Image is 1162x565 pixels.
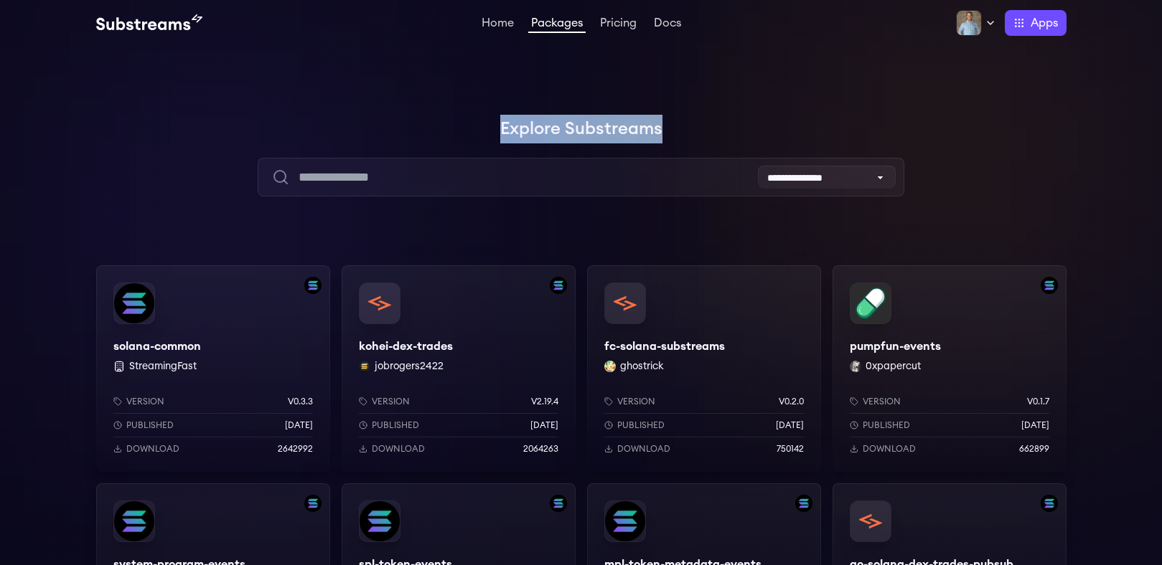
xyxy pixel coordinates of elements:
[550,277,567,294] img: Filter by solana network
[96,14,202,32] img: Substream's logo
[1027,396,1049,407] p: v0.1.7
[372,396,410,407] p: Version
[1019,443,1049,455] p: 662899
[126,396,164,407] p: Version
[620,359,664,374] button: ghostrick
[523,443,558,455] p: 2064263
[866,359,921,374] button: 0xpapercut
[285,419,313,431] p: [DATE]
[1021,419,1049,431] p: [DATE]
[530,419,558,431] p: [DATE]
[617,396,655,407] p: Version
[651,17,684,32] a: Docs
[304,495,322,512] img: Filter by solana network
[342,265,576,472] a: Filter by solana networkkohei-dex-tradeskohei-dex-tradesjobrogers2422 jobrogers2422Versionv2.19.4...
[863,396,901,407] p: Version
[776,419,804,431] p: [DATE]
[777,443,804,455] p: 750142
[956,10,982,36] img: Profile
[126,419,174,431] p: Published
[479,17,517,32] a: Home
[863,419,910,431] p: Published
[550,495,567,512] img: Filter by solana network
[1041,277,1058,294] img: Filter by solana network
[304,277,322,294] img: Filter by solana network
[278,443,313,455] p: 2642992
[779,396,804,407] p: v0.2.0
[531,396,558,407] p: v2.19.4
[375,359,444,374] button: jobrogers2422
[129,359,197,374] button: StreamingFast
[528,17,586,33] a: Packages
[587,265,821,472] a: fc-solana-substreamsfc-solana-substreamsghostrick ghostrickVersionv0.2.0Published[DATE]Download75...
[795,495,812,512] img: Filter by solana network
[372,419,419,431] p: Published
[1041,495,1058,512] img: Filter by solana network
[126,443,179,455] p: Download
[863,443,916,455] p: Download
[617,443,670,455] p: Download
[617,419,665,431] p: Published
[288,396,313,407] p: v0.3.3
[597,17,639,32] a: Pricing
[96,265,330,472] a: Filter by solana networksolana-commonsolana-common StreamingFastVersionv0.3.3Published[DATE]Downl...
[372,443,425,455] p: Download
[833,265,1067,472] a: Filter by solana networkpumpfun-eventspumpfun-events0xpapercut 0xpapercutVersionv0.1.7Published[D...
[1031,14,1058,32] span: Apps
[96,115,1067,143] h1: Explore Substreams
